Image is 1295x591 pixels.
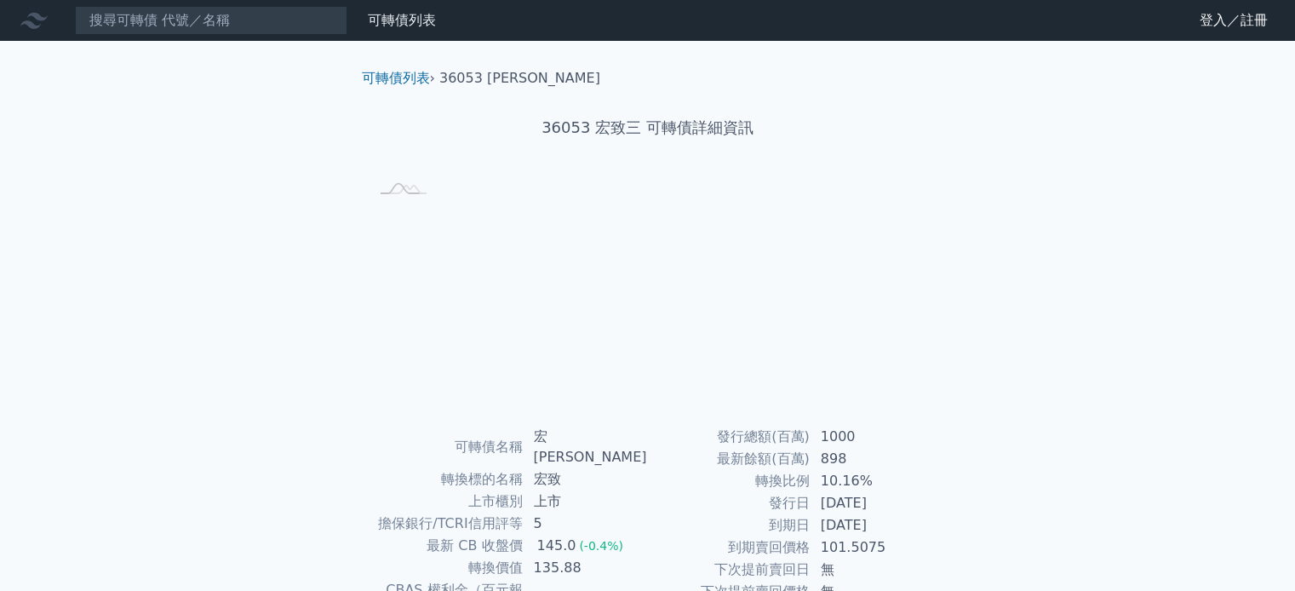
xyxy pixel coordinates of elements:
td: 下次提前賣回日 [648,559,811,581]
td: 宏[PERSON_NAME] [524,426,648,468]
li: › [362,68,435,89]
td: 可轉債名稱 [369,426,524,468]
td: 898 [811,448,927,470]
td: 轉換比例 [648,470,811,492]
a: 登入／註冊 [1186,7,1281,34]
td: [DATE] [811,514,927,536]
td: 101.5075 [811,536,927,559]
li: 36053 [PERSON_NAME] [439,68,600,89]
td: [DATE] [811,492,927,514]
div: 145.0 [534,536,580,556]
td: 轉換價值 [369,557,524,579]
td: 發行日 [648,492,811,514]
td: 1000 [811,426,927,448]
a: 可轉債列表 [362,70,430,86]
td: 上市櫃別 [369,491,524,513]
td: 最新 CB 收盤價 [369,535,524,557]
span: (-0.4%) [579,539,623,553]
td: 到期日 [648,514,811,536]
td: 上市 [524,491,648,513]
h1: 36053 宏致三 可轉債詳細資訊 [348,116,948,140]
td: 到期賣回價格 [648,536,811,559]
a: 可轉債列表 [368,12,436,28]
td: 最新餘額(百萬) [648,448,811,470]
input: 搜尋可轉債 代號／名稱 [75,6,347,35]
td: 10.16% [811,470,927,492]
td: 宏致 [524,468,648,491]
td: 轉換標的名稱 [369,468,524,491]
td: 5 [524,513,648,535]
div: 聊天小工具 [1210,509,1295,591]
td: 無 [811,559,927,581]
td: 擔保銀行/TCRI信用評等 [369,513,524,535]
td: 發行總額(百萬) [648,426,811,448]
td: 135.88 [524,557,648,579]
iframe: Chat Widget [1210,509,1295,591]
